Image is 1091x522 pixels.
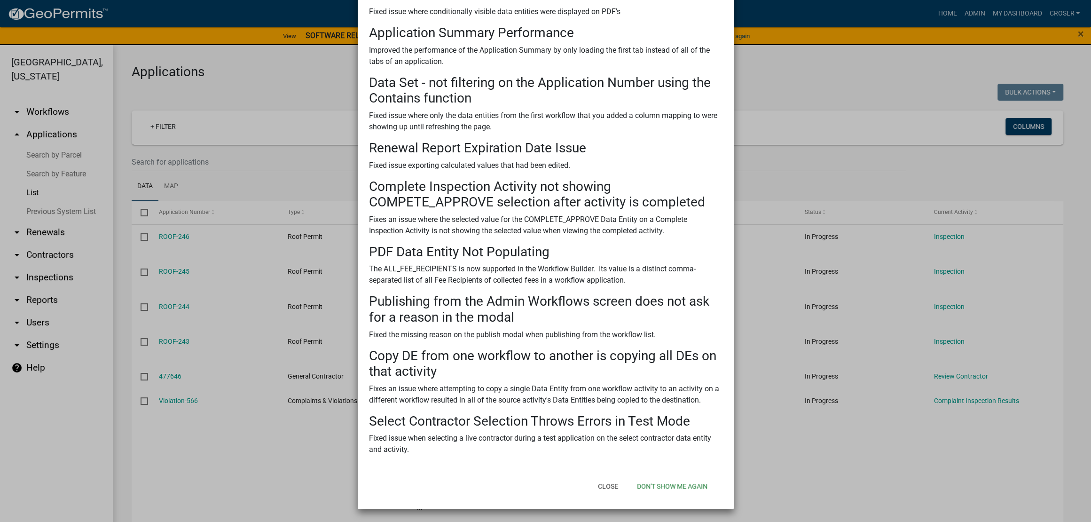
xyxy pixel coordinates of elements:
button: Don't show me again [629,478,715,495]
h3: Complete Inspection Activity not showing COMPETE_APPROVE selection after activity is completed [369,179,722,210]
h3: Copy DE from one workflow to another is copying all DEs on that activity [369,348,722,380]
p: Fixed issue when selecting a live contractor during a test application on the select contractor d... [369,433,722,455]
h3: Renewal Report Expiration Date Issue [369,140,722,156]
h3: Select Contractor Selection Throws Errors in Test Mode [369,413,722,429]
p: Fixed issue where only the data entities from the first workflow that you added a column mapping ... [369,110,722,133]
p: Fixed issue where conditionally visible data entities were displayed on PDF's [369,6,722,17]
p: Fixed the missing reason on the publish modal when publishing from the workflow list. [369,329,722,340]
h3: PDF Data Entity Not Populating [369,244,722,260]
h3: Data Set - not filtering on the Application Number using the Contains function [369,75,722,106]
button: Close [590,478,626,495]
p: The ALL_FEE_RECIPIENTS is now supported in the Workflow Builder. Its value is a distinct comma-se... [369,263,722,286]
p: Fixes an issue where the selected value for the COMPLETE_APPROVE Data Entity on a Complete Inspec... [369,214,722,237]
p: Fixed issue exporting calculated values that had been edited. [369,160,722,171]
h3: Application Summary Performance [369,25,722,41]
h3: Publishing from the Admin Workflows screen does not ask for a reason in the modal [369,293,722,325]
p: Fixes an issue where attempting to copy a single Data Entity from one workflow activity to an act... [369,383,722,406]
p: Improved the performance of the Application Summary by only loading the first tab instead of all ... [369,45,722,67]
